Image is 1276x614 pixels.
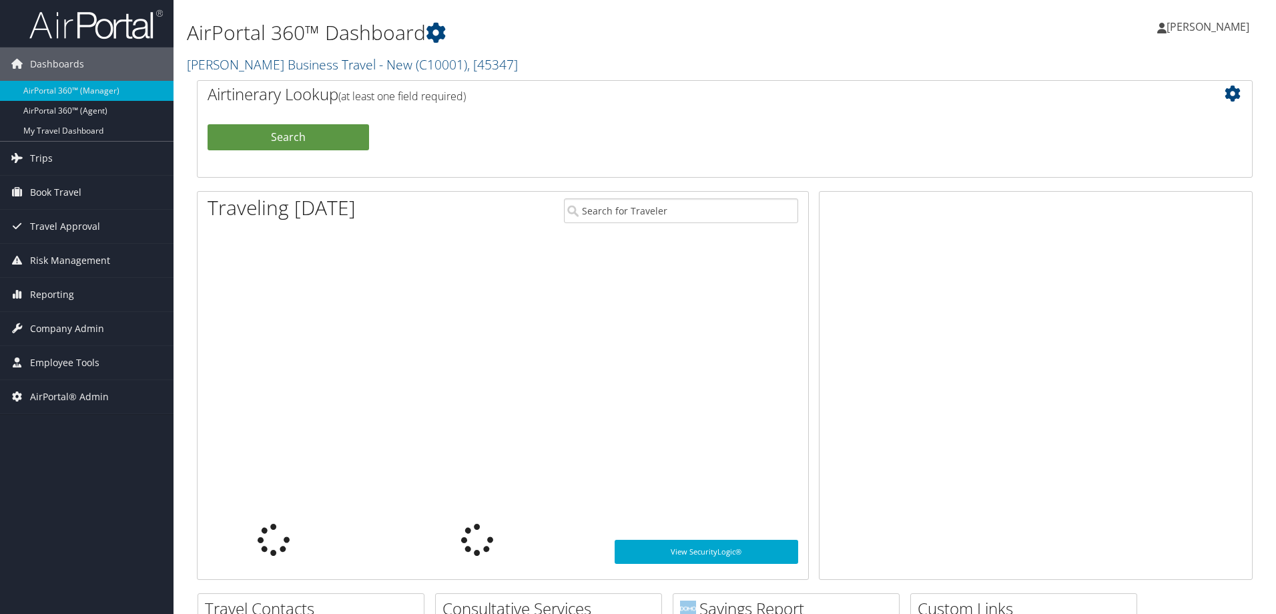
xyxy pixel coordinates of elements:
[30,346,99,379] span: Employee Tools
[30,244,110,277] span: Risk Management
[30,142,53,175] span: Trips
[208,194,356,222] h1: Traveling [DATE]
[208,124,369,151] button: Search
[29,9,163,40] img: airportal-logo.png
[30,312,104,345] span: Company Admin
[615,540,798,564] a: View SecurityLogic®
[30,278,74,311] span: Reporting
[338,89,466,104] span: (at least one field required)
[30,210,100,243] span: Travel Approval
[416,55,467,73] span: ( C10001 )
[187,19,904,47] h1: AirPortal 360™ Dashboard
[187,55,518,73] a: [PERSON_NAME] Business Travel - New
[467,55,518,73] span: , [ 45347 ]
[564,198,798,223] input: Search for Traveler
[1157,7,1263,47] a: [PERSON_NAME]
[30,47,84,81] span: Dashboards
[30,380,109,414] span: AirPortal® Admin
[1167,19,1249,34] span: [PERSON_NAME]
[30,176,81,209] span: Book Travel
[208,83,1154,106] h2: Airtinerary Lookup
